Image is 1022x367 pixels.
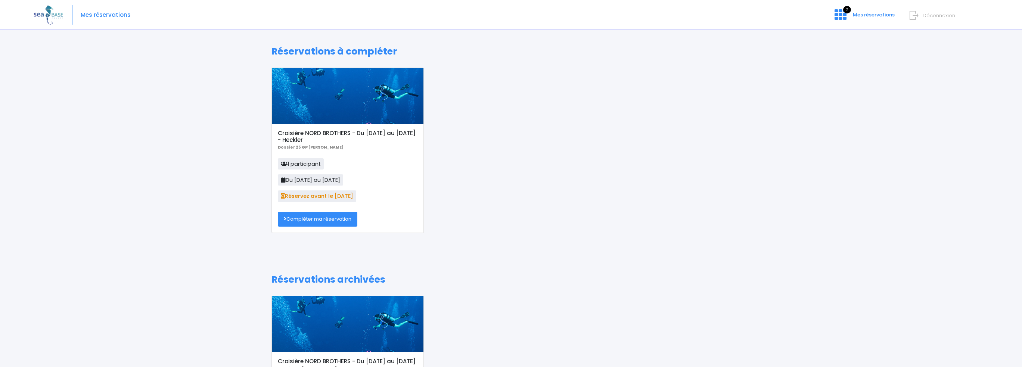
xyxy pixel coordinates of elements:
[829,14,899,21] a: 2 Mes réservations
[853,11,895,18] span: Mes réservations
[278,158,324,169] span: 1 participant
[278,212,357,227] a: Compléter ma réservation
[278,358,417,365] h5: Croisière NORD BROTHERS - Du [DATE] au [DATE]
[923,12,955,19] span: Déconnexion
[271,46,751,57] h1: Réservations à compléter
[278,174,343,186] span: Du [DATE] au [DATE]
[271,274,751,285] h1: Réservations archivées
[843,6,851,13] span: 2
[278,144,344,150] b: Dossier 25 GP [PERSON_NAME]
[278,130,417,143] h5: Croisière NORD BROTHERS - Du [DATE] au [DATE] - Heckler
[278,190,356,202] span: Réservez avant le [DATE]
